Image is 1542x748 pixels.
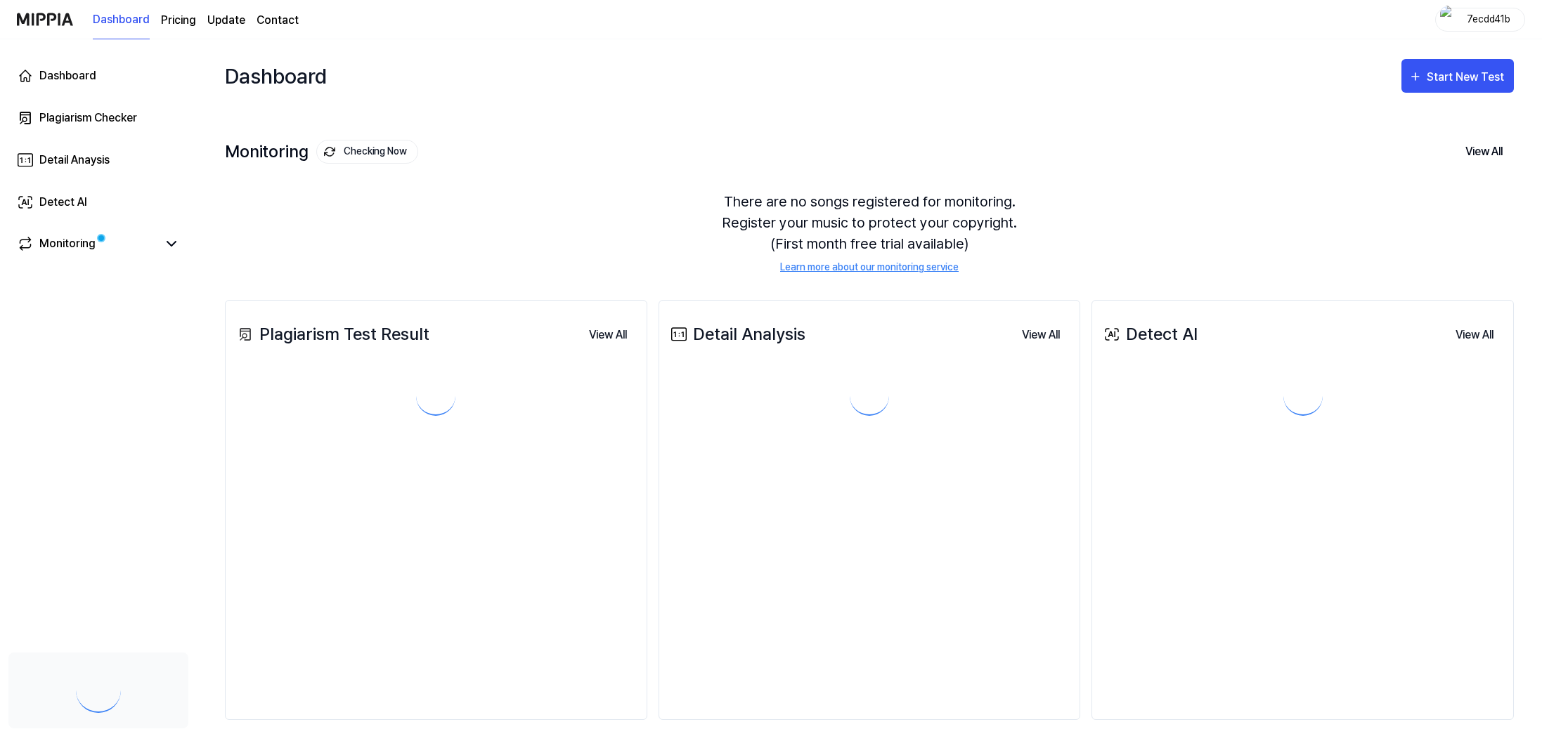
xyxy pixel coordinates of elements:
a: Update [207,12,245,29]
button: profile7ecdd41b [1435,8,1525,32]
a: Learn more about our monitoring service [780,260,959,275]
a: View All [1444,320,1505,349]
button: View All [578,321,638,349]
div: Detect AI [39,194,87,211]
a: Monitoring [17,235,157,252]
a: Contact [257,12,299,29]
div: Detect AI [1101,322,1198,347]
div: 7ecdd41b [1461,11,1516,27]
div: Detail Analysis [668,322,805,347]
a: View All [578,320,638,349]
img: profile [1440,6,1457,34]
div: Start New Test [1427,68,1507,86]
button: Start New Test [1401,59,1514,93]
div: Monitoring [225,140,418,164]
button: View All [1454,137,1514,166]
div: Plagiarism Checker [39,110,137,126]
a: Dashboard [93,1,150,39]
div: There are no songs registered for monitoring. Register your music to protect your copyright. (Fir... [225,174,1514,291]
button: View All [1444,321,1505,349]
a: Pricing [161,12,196,29]
a: Detail Anaysis [8,143,188,177]
div: Monitoring [39,235,96,252]
div: Plagiarism Test Result [234,322,429,347]
a: Plagiarism Checker [8,101,188,135]
button: View All [1011,321,1071,349]
div: Dashboard [225,53,327,98]
a: Dashboard [8,59,188,93]
a: Detect AI [8,185,188,219]
a: View All [1011,320,1071,349]
div: Detail Anaysis [39,152,110,169]
button: Checking Now [316,140,418,164]
div: Dashboard [39,67,96,84]
img: monitoring Icon [324,146,335,157]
